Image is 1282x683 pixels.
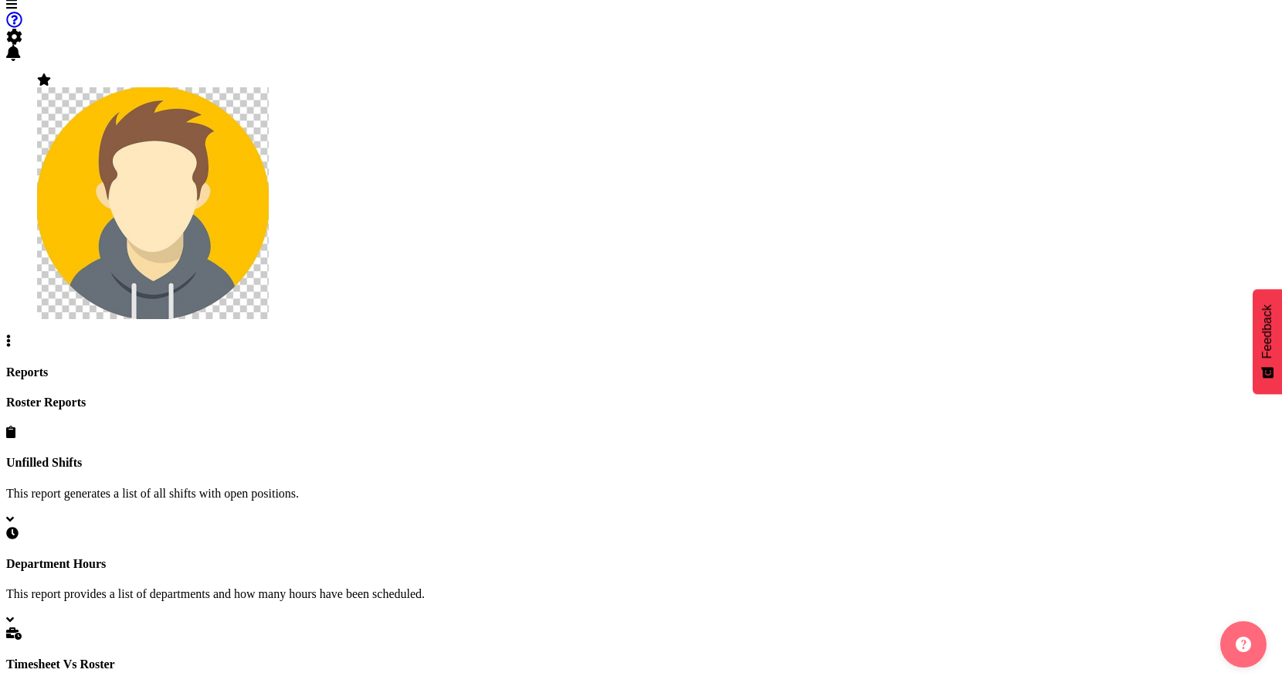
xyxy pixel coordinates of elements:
[6,426,1276,527] div: Unfilled Shifts This report generates a list of all shifts with open positions.
[1260,304,1274,358] span: Feedback
[6,658,1276,671] h4: Timesheet Vs Roster
[6,396,1276,409] h4: Roster Reports
[1253,289,1282,394] button: Feedback - Show survey
[6,527,1276,628] div: Department Hours This report provides a list of departments and how many hours have been scheduled.
[6,365,1276,379] h4: Reports
[37,87,269,319] img: admin-rosteritf9cbda91fdf824d97c9d6345b1f660ea.png
[6,557,1276,571] h4: Department Hours
[6,587,1276,601] p: This report provides a list of departments and how many hours have been scheduled.
[6,487,1276,501] p: This report generates a list of all shifts with open positions.
[1236,637,1251,652] img: help-xxl-2.png
[6,456,1276,470] h4: Unfilled Shifts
